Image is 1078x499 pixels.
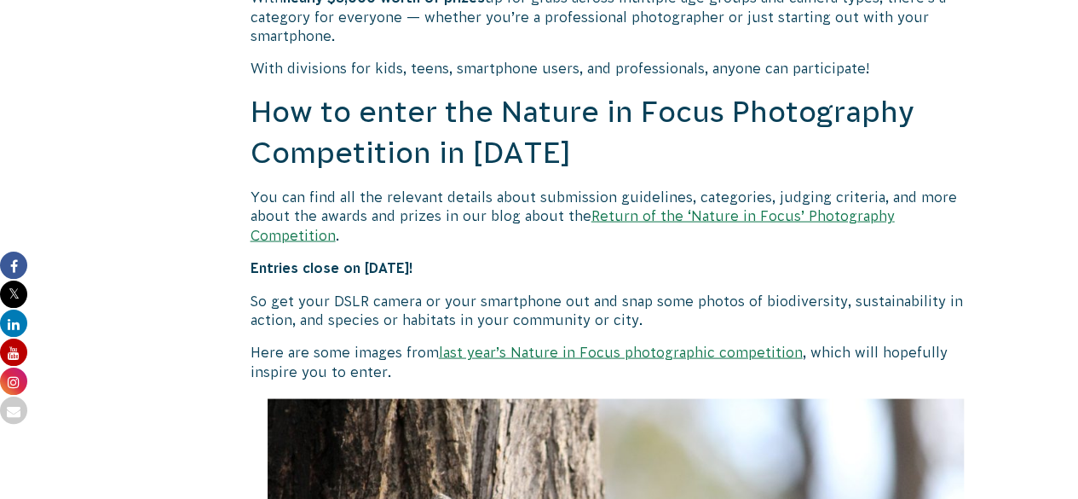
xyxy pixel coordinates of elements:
p: With divisions for kids, teens, smartphone users, and professionals, anyone can participate! [251,59,982,78]
h2: How to enter the Nature in Focus Photography Competition in [DATE] [251,92,982,173]
p: So get your DSLR camera or your smartphone out and snap some photos of biodiversity, sustainabili... [251,291,982,329]
p: Here are some images from , which will hopefully inspire you to enter. [251,342,982,380]
p: You can find all the relevant details about submission guidelines, categories, judging criteria, ... [251,187,982,244]
a: Return of the ‘Nature in Focus’ Photography Competition [251,207,895,241]
a: last year’s Nature in Focus photographic competition [439,344,803,359]
strong: Entries close on [DATE]! [251,259,413,275]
